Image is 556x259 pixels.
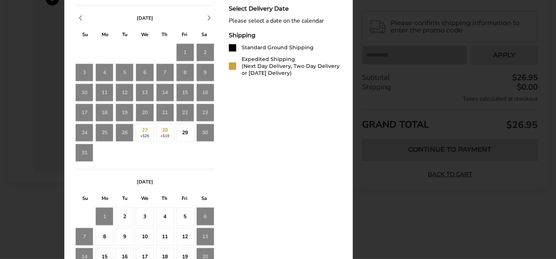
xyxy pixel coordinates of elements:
[95,194,115,205] div: M
[229,18,341,24] div: Please select a date on the calendar
[134,15,156,22] button: [DATE]
[115,194,135,205] div: T
[174,30,194,41] div: F
[95,30,115,41] div: M
[155,30,174,41] div: T
[75,194,95,205] div: S
[194,30,214,41] div: S
[242,56,341,77] div: Expedited Shipping (Next Day Delivery, Two Day Delivery or [DATE] Delivery)
[75,30,95,41] div: S
[135,194,155,205] div: W
[137,15,153,22] span: [DATE]
[229,32,341,39] div: Shipping
[135,30,155,41] div: W
[194,194,214,205] div: S
[134,179,156,185] button: [DATE]
[229,5,341,12] div: Select Delivery Date
[242,44,314,51] div: Standard Ground Shipping
[115,30,135,41] div: T
[155,194,174,205] div: T
[137,179,153,185] span: [DATE]
[174,194,194,205] div: F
